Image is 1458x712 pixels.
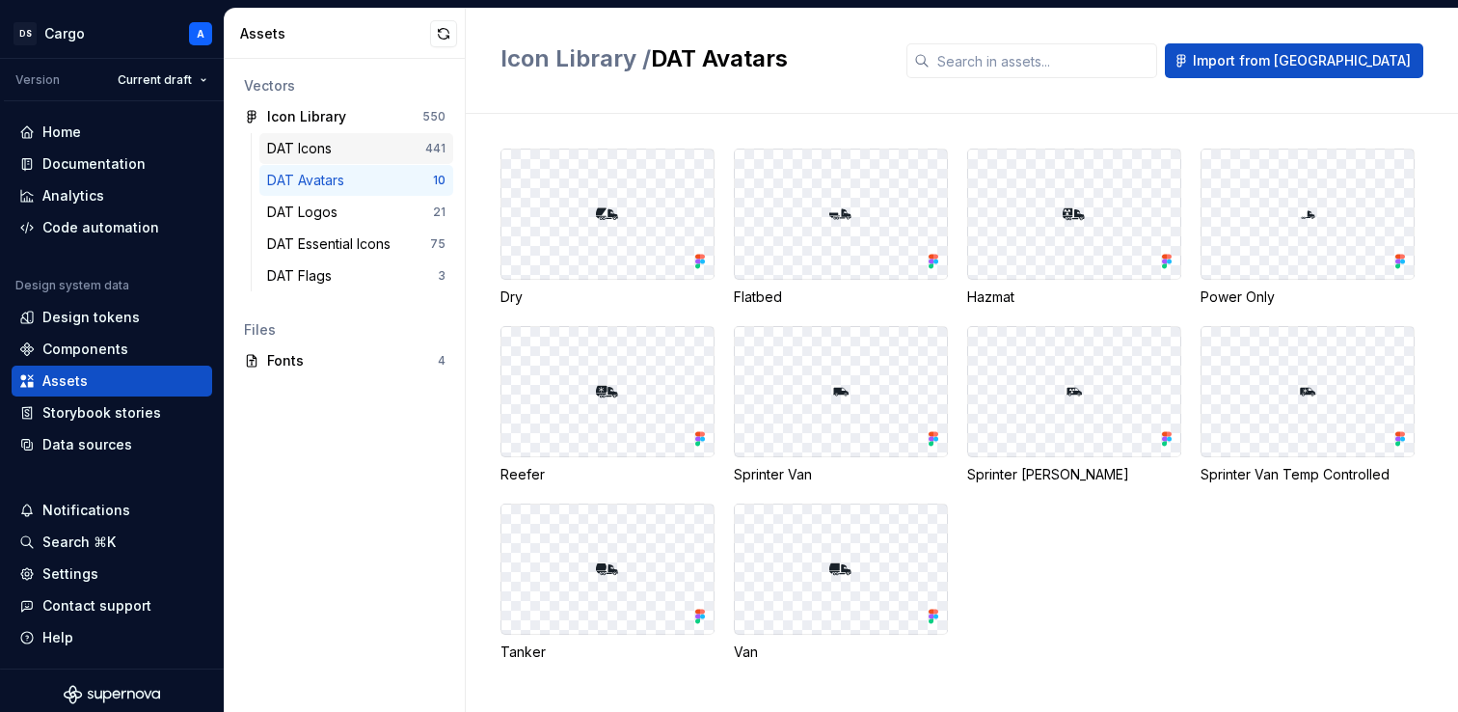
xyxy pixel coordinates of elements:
div: Dry [500,288,715,307]
div: 21 [433,205,445,220]
a: DAT Flags3 [259,260,453,291]
div: Documentation [42,154,146,174]
div: 10 [433,173,445,188]
div: Notifications [42,501,130,520]
button: DSCargoA [4,13,220,54]
div: Sprinter Van [734,465,948,484]
div: DAT Icons [267,139,339,158]
a: Fonts4 [236,345,453,376]
div: Power Only [1201,288,1415,307]
div: 4 [438,353,445,369]
div: 550 [422,109,445,124]
a: Settings [12,559,212,589]
div: Design system data [15,278,129,293]
div: Assets [42,371,88,391]
button: Help [12,622,212,653]
div: Search ⌘K [42,533,116,552]
div: Analytics [42,186,104,205]
div: Reefer [500,465,715,484]
a: DAT Icons441 [259,133,453,164]
button: Notifications [12,495,212,526]
div: Storybook stories [42,403,161,423]
div: Design tokens [42,308,140,327]
div: Code automation [42,218,159,237]
div: Hazmat [967,288,1181,307]
a: Documentation [12,149,212,179]
a: Code automation [12,212,212,243]
div: Files [244,320,445,340]
div: Components [42,340,128,359]
button: Current draft [109,67,216,94]
div: Van [734,643,948,662]
span: Import from [GEOGRAPHIC_DATA] [1193,51,1411,70]
div: Data sources [42,435,132,454]
div: Help [42,628,73,647]
a: Icon Library550 [236,101,453,132]
a: Assets [12,366,212,397]
div: Sprinter Van Temp Controlled [1201,465,1415,484]
h2: DAT Avatars [500,43,883,74]
div: DS [13,22,37,45]
div: DAT Logos [267,203,345,222]
span: Icon Library / [500,44,651,72]
div: Tanker [500,643,715,662]
a: Analytics [12,180,212,211]
span: Current draft [118,72,192,88]
a: Home [12,117,212,148]
div: DAT Avatars [267,171,352,190]
div: Flatbed [734,288,948,307]
div: Cargo [44,24,85,43]
div: Version [15,72,60,88]
div: 441 [425,141,445,156]
div: Contact support [42,596,151,616]
div: Icon Library [267,107,346,126]
svg: Supernova Logo [64,685,160,704]
button: Import from [GEOGRAPHIC_DATA] [1165,43,1423,78]
div: 75 [430,236,445,252]
div: A [197,26,204,41]
input: Search in assets... [930,43,1157,78]
div: DAT Essential Icons [267,234,398,254]
a: DAT Essential Icons75 [259,229,453,260]
div: Sprinter [PERSON_NAME] [967,465,1181,484]
div: Settings [42,564,98,584]
a: DAT Avatars10 [259,165,453,196]
div: Fonts [267,351,438,370]
a: Design tokens [12,302,212,333]
a: Storybook stories [12,397,212,428]
div: Home [42,123,81,142]
div: Vectors [244,76,445,96]
button: Contact support [12,590,212,621]
div: 3 [438,268,445,284]
a: DAT Logos21 [259,197,453,228]
div: Assets [240,24,430,43]
a: Components [12,334,212,365]
button: Search ⌘K [12,527,212,558]
div: DAT Flags [267,266,339,286]
a: Data sources [12,429,212,460]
